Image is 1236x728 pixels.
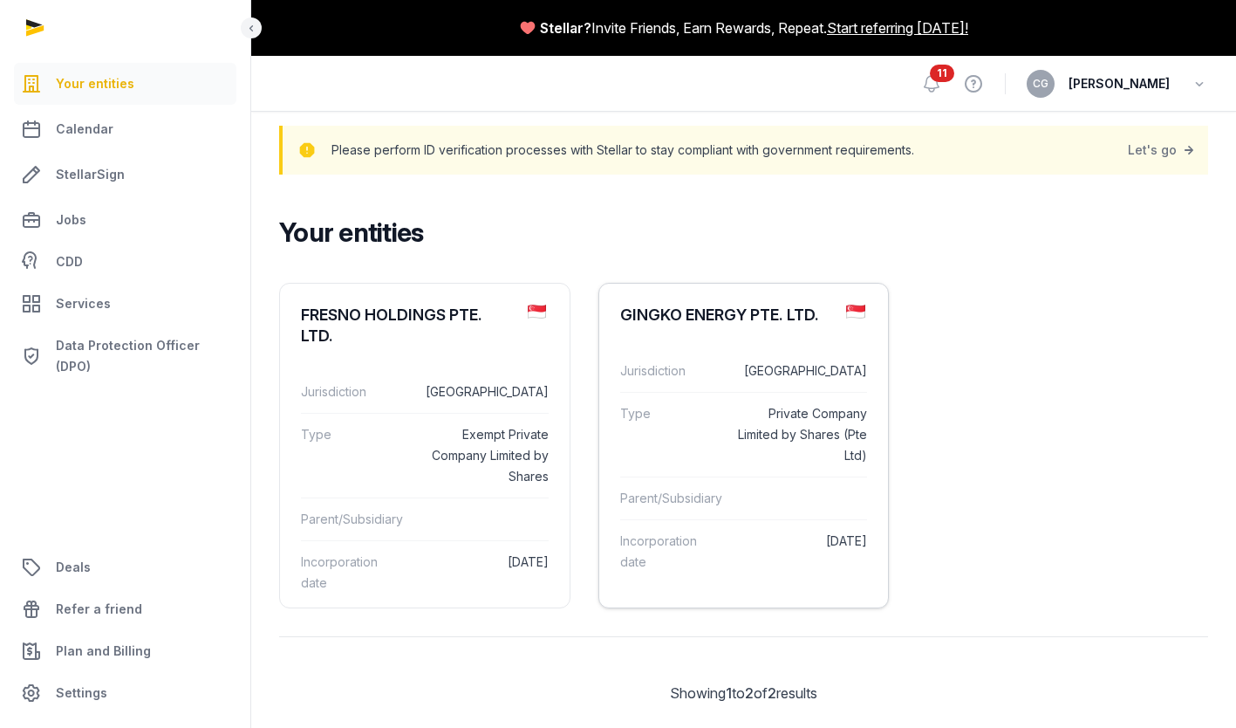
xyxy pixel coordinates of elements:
span: Stellar? [540,17,591,38]
span: Settings [56,683,107,704]
div: FRESNO HOLDINGS PTE. LTD. [301,305,514,347]
dt: Jurisdiction [301,381,394,402]
span: Services [56,293,111,314]
a: Services [14,283,236,325]
p: Please perform ID verification processes with Stellar to stay compliant with government requireme... [331,138,914,162]
dt: Type [301,424,394,487]
button: CG [1027,70,1055,98]
img: sg.png [846,305,864,319]
a: Settings [14,672,236,714]
a: Deals [14,546,236,588]
h2: Your entities [279,216,1194,248]
a: Jobs [14,199,236,241]
div: Showing to of results [279,683,1208,704]
span: CG [1033,79,1048,89]
span: Data Protection Officer (DPO) [56,335,229,377]
div: GINGKO ENERGY PTE. LTD. [620,305,819,326]
span: Deals [56,557,91,578]
span: 2 [768,684,776,702]
span: Plan and Billing [56,641,151,662]
a: Plan and Billing [14,630,236,672]
iframe: Chat Widget [922,525,1236,728]
a: CDD [14,244,236,279]
dt: Parent/Subsidiary [301,509,399,530]
a: Refer a friend [14,588,236,630]
span: 2 [745,684,754,702]
dt: Incorporation date [620,531,714,573]
a: GINGKO ENERGY PTE. LTD.Jurisdiction[GEOGRAPHIC_DATA]TypePrivate Company Limited by Shares (Pte Lt... [599,284,889,597]
dt: Parent/Subsidiary [620,488,719,509]
a: Let's go [1128,138,1198,162]
span: 1 [726,684,732,702]
dd: Exempt Private Company Limited by Shares [408,424,549,487]
a: FRESNO HOLDINGS PTE. LTD.Jurisdiction[GEOGRAPHIC_DATA]TypeExempt Private Company Limited by Share... [280,284,570,618]
a: Data Protection Officer (DPO) [14,328,236,384]
dd: [GEOGRAPHIC_DATA] [727,361,868,381]
img: sg.png [528,305,546,319]
span: Jobs [56,209,86,230]
span: Your entities [56,73,134,94]
dt: Jurisdiction [620,361,714,381]
span: 11 [930,65,954,82]
a: Start referring [DATE]! [827,17,968,38]
span: CDD [56,251,83,272]
span: Refer a friend [56,599,142,620]
span: Calendar [56,119,113,140]
span: StellarSign [56,164,125,185]
a: StellarSign [14,154,236,196]
dd: Private Company Limited by Shares (Pte Ltd) [727,403,868,466]
span: [PERSON_NAME] [1069,73,1170,94]
dd: [DATE] [408,552,549,594]
a: Calendar [14,108,236,150]
a: Your entities [14,63,236,105]
dd: [GEOGRAPHIC_DATA] [408,381,549,402]
dd: [DATE] [727,531,868,573]
dt: Incorporation date [301,552,394,594]
dt: Type [620,403,714,466]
